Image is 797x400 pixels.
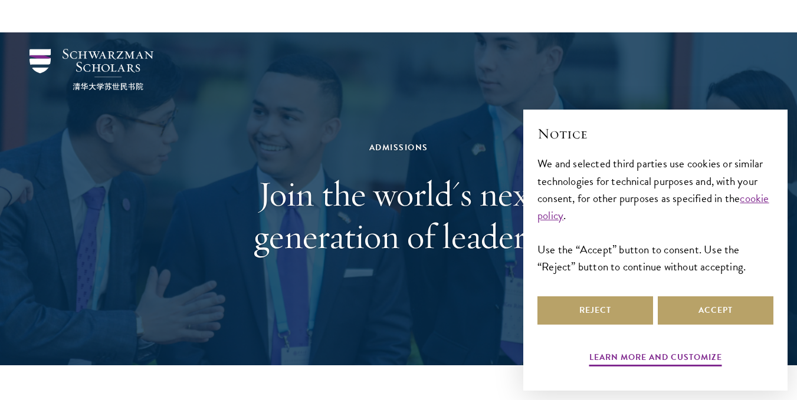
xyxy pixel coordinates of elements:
a: cookie policy [537,190,769,224]
button: Reject [537,296,653,325]
button: Learn more and customize [589,350,722,368]
img: Schwarzman Scholars [29,49,153,90]
div: We and selected third parties use cookies or similar technologies for technical purposes and, wit... [537,155,773,275]
h2: Notice [537,124,773,144]
h1: Join the world's next generation of leaders. [195,173,602,257]
button: Accept [658,296,773,325]
div: Admissions [195,140,602,155]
